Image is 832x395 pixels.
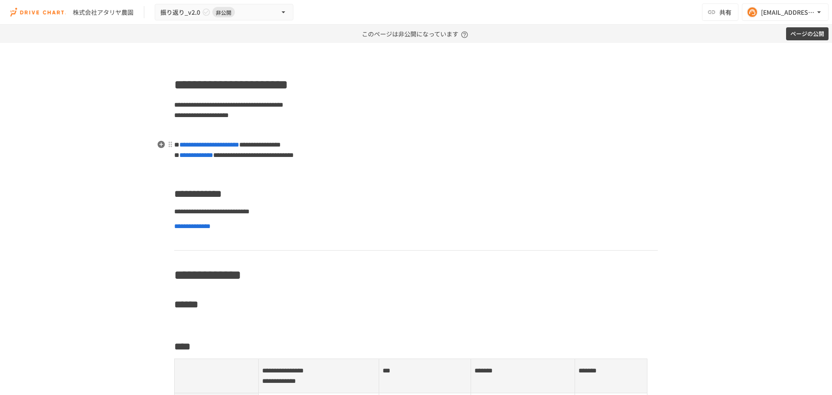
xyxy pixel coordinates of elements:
[10,5,66,19] img: i9VDDS9JuLRLX3JIUyK59LcYp6Y9cayLPHs4hOxMB9W
[362,25,471,43] p: このページは非公開になっています
[786,27,829,41] button: ページの公開
[761,7,815,18] div: [EMAIL_ADDRESS][DOMAIN_NAME]
[742,3,829,21] button: [EMAIL_ADDRESS][DOMAIN_NAME]
[73,8,133,17] div: 株式会社アタリヤ農園
[719,7,731,17] span: 共有
[702,3,738,21] button: 共有
[155,4,293,21] button: 振り返り_v2.0非公開
[212,8,235,17] span: 非公開
[160,7,200,18] span: 振り返り_v2.0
